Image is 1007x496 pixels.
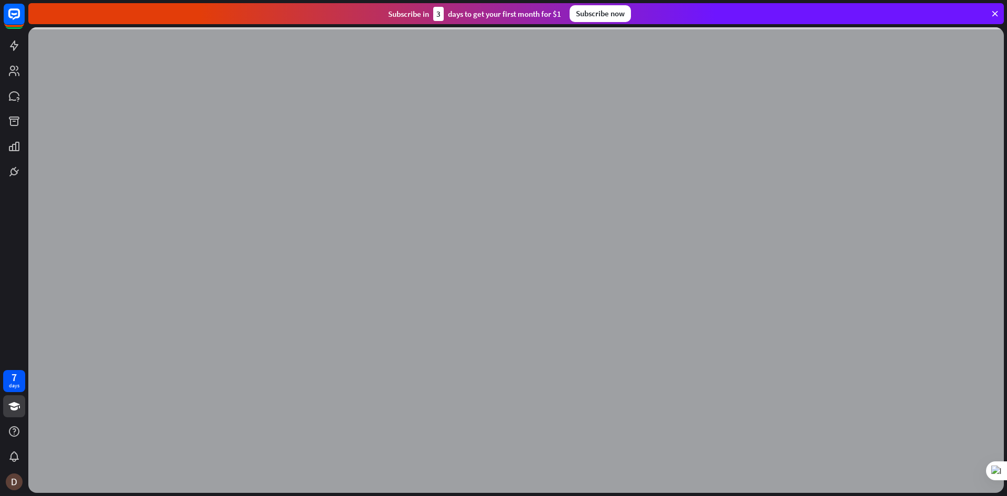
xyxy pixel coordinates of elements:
[9,382,19,389] div: days
[433,7,444,21] div: 3
[3,370,25,392] a: 7 days
[388,7,561,21] div: Subscribe in days to get your first month for $1
[12,373,17,382] div: 7
[570,5,631,22] div: Subscribe now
